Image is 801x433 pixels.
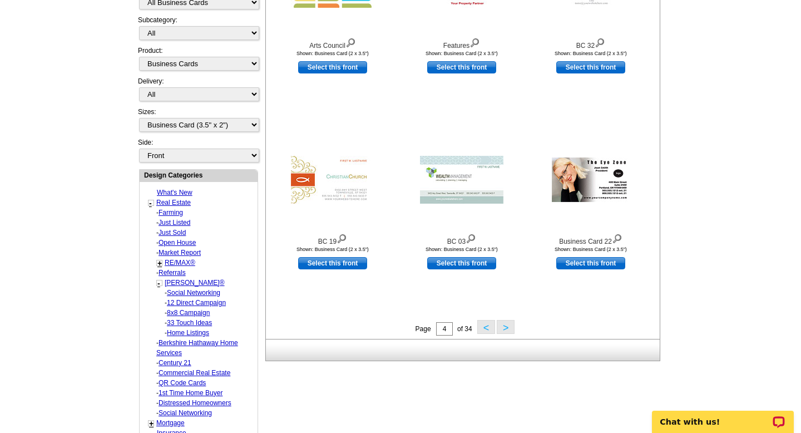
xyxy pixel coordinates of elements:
div: - [148,398,256,408]
div: Shown: Business Card (2 x 3.5") [271,51,394,56]
a: Real Estate [156,199,191,206]
a: use this design [298,61,367,73]
a: Referrals [159,269,186,277]
div: - [156,308,265,318]
a: - [157,279,160,288]
button: < [477,320,495,334]
a: Home Listings [167,329,209,337]
div: - [148,268,256,278]
a: 33 Touch Ideas [167,319,212,327]
a: use this design [556,61,625,73]
a: Berkshire Hathaway Home Services [156,339,238,357]
img: view design details [466,232,476,244]
div: Arts Council [271,36,394,51]
div: - [148,238,256,248]
div: Shown: Business Card (2 x 3.5") [530,247,652,252]
div: - [148,378,256,388]
div: Shown: Business Card (2 x 3.5") [530,51,652,56]
span: Page [416,325,431,333]
a: Open House [159,239,196,247]
img: view design details [595,36,605,48]
a: use this design [298,257,367,269]
div: - [148,388,256,398]
div: Sizes: [138,107,258,137]
div: Side: [138,137,258,164]
div: - [156,318,265,328]
a: Social Networking [167,289,220,297]
a: [PERSON_NAME]® [165,279,225,287]
div: Features [400,36,523,51]
div: - [148,408,256,418]
a: QR Code Cards [159,379,206,387]
img: view design details [612,232,622,244]
div: - [148,338,256,358]
iframe: LiveChat chat widget [645,398,801,433]
img: Business Card 22 [552,158,630,202]
div: Shown: Business Card (2 x 3.5") [400,247,523,252]
button: > [497,320,515,334]
div: Product: [138,46,258,76]
a: 12 Direct Campaign [167,299,226,307]
a: use this design [427,61,496,73]
div: - [156,298,265,308]
a: use this design [427,257,496,269]
a: Market Report [159,249,201,257]
div: Subcategory: [138,15,258,46]
a: use this design [556,257,625,269]
a: - [149,199,152,208]
div: Shown: Business Card (2 x 3.5") [400,51,523,56]
img: view design details [337,232,347,244]
a: RE/MAX® [165,259,195,267]
a: + [149,419,154,428]
a: Mortgage [156,419,185,427]
img: view design details [345,36,356,48]
div: - [148,248,256,258]
a: Commercial Real Estate [159,369,230,377]
a: Social Networking [159,409,212,417]
a: Just Sold [159,229,186,237]
div: - [156,328,265,338]
a: What's New [157,189,192,196]
div: - [156,288,265,298]
div: BC 19 [271,232,394,247]
a: 1st Time Home Buyer [159,389,222,397]
div: - [148,358,256,368]
span: of 34 [457,325,472,333]
div: - [148,228,256,238]
div: Design Categories [140,170,258,180]
a: + [157,259,162,268]
div: Shown: Business Card (2 x 3.5") [271,247,394,252]
div: - [148,208,256,218]
div: Business Card 22 [530,232,652,247]
div: - [148,218,256,228]
img: view design details [469,36,480,48]
a: Just Listed [159,219,190,227]
div: Delivery: [138,76,258,107]
a: Century 21 [159,359,191,367]
div: BC 32 [530,36,652,51]
a: Distressed Homeowners [159,399,231,407]
div: BC 03 [400,232,523,247]
img: BC 19 [291,156,374,204]
a: 8x8 Campaign [167,309,210,317]
a: Farming [159,209,183,216]
img: BC 03 [420,156,503,204]
div: - [148,368,256,378]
